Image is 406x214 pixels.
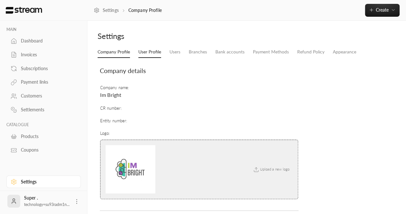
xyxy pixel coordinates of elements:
div: Dashboard [21,38,73,44]
span: Company details [100,67,146,74]
div: Super . [24,195,70,208]
a: Subscriptions [6,62,81,75]
td: Company name : [100,82,298,102]
a: Invoices [6,49,81,61]
a: Refund Policy [297,46,324,58]
p: MAIN [6,27,81,32]
a: Appearance [333,46,356,58]
button: Create [365,4,400,17]
img: company logo [106,145,155,193]
a: Products [6,130,81,143]
p: CATALOGUE [6,122,81,127]
div: Subscriptions [21,65,73,72]
a: Settings [6,175,81,188]
div: Customers [21,93,73,99]
div: Payment links [21,79,73,85]
span: technology+su93radm1n... [24,202,70,207]
a: Coupons [6,144,81,156]
td: Logo : [100,127,298,206]
a: Payment links [6,76,81,88]
span: Create [376,7,389,13]
a: Settlements [6,104,81,116]
div: Coupons [21,147,73,153]
span: Im Bright [100,92,121,98]
a: User Profile [138,46,161,58]
a: Users [169,46,180,58]
a: Customers [6,90,81,102]
div: Invoices [21,51,73,58]
div: Products [21,133,73,140]
p: Company Profile [128,7,162,14]
div: Settlements [21,107,73,113]
a: Bank accounts [215,46,245,58]
div: Settings [98,31,244,41]
nav: breadcrumb [94,7,162,14]
div: Settings [21,179,73,185]
img: Logo [5,7,43,14]
a: Company Profile [98,46,130,58]
td: CR number : [100,102,298,115]
a: Payment Methods [253,46,289,58]
a: Dashboard [6,35,81,47]
a: Branches [189,46,207,58]
td: Entity number : [100,115,298,127]
a: Settings [94,7,119,14]
span: Upload a new logo [249,167,293,171]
